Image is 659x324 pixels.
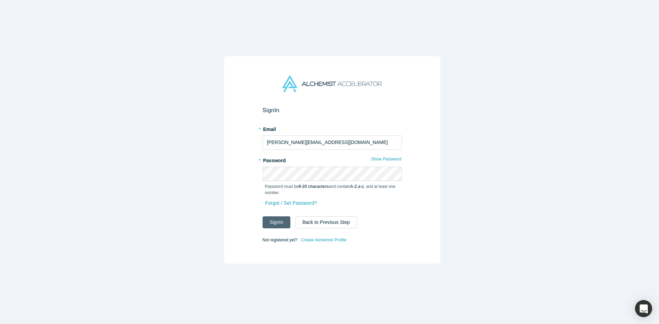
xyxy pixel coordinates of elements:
[301,236,347,244] a: Create Alchemist Profile
[295,216,357,228] button: Back to Previous Step
[265,197,317,209] a: Forgot / Set Password?
[265,183,400,196] p: Password must be and contain , , and at least one number.
[282,75,381,92] img: Alchemist Accelerator Logo
[358,184,364,189] strong: a-z
[263,216,291,228] button: SignIn
[263,107,402,114] h2: Sign In
[263,123,402,133] label: Email
[371,155,402,164] button: Show Password
[350,184,357,189] strong: A-Z
[299,184,329,189] strong: 8-20 characters
[263,155,402,164] label: Password
[263,237,297,242] span: Not registered yet?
